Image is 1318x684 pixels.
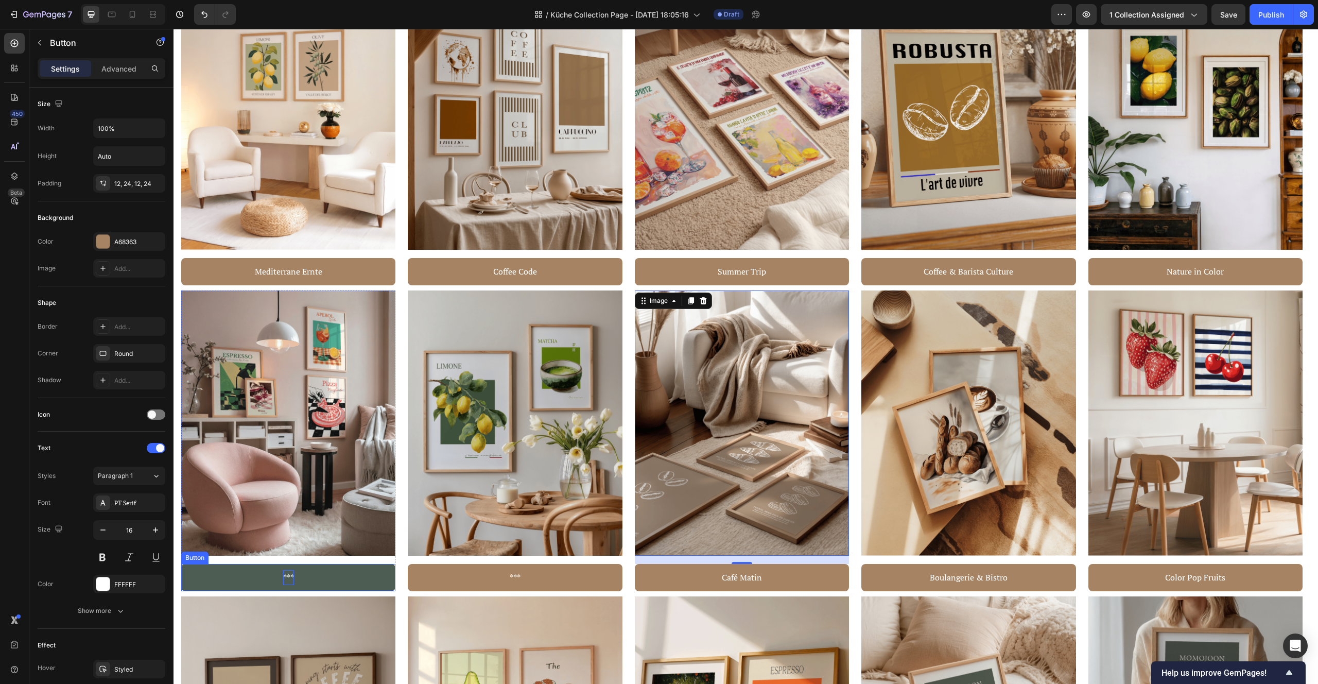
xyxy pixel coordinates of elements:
[10,524,33,534] div: Button
[548,541,588,556] p: Café Matin
[915,262,1129,527] a: Image Title
[750,235,840,250] p: Coffee & Barista Culture
[1161,668,1283,678] span: Help us improve GemPages!
[474,267,496,277] div: Image
[114,322,163,332] div: Add...
[1250,4,1293,25] button: Publish
[550,9,689,20] span: Küche Collection Page - [DATE] 18:05:16
[1211,4,1245,25] button: Save
[993,235,1050,250] p: Nature in Color
[4,4,77,25] button: 7
[546,9,548,20] span: /
[544,235,593,250] p: Summer Trip
[38,298,56,307] div: Shape
[1109,9,1184,20] span: 1 collection assigned
[114,237,163,247] div: A68363
[38,523,65,537] div: Size
[94,119,165,138] input: Auto
[8,189,25,197] div: Beta
[38,97,65,111] div: Size
[98,471,133,481] span: Paragraph 1
[320,235,363,250] p: Coffee Code
[461,262,675,527] a: Image Title
[756,541,834,556] p: Boulangerie & Bistro
[94,147,165,165] input: Auto
[51,63,80,74] p: Settings
[461,262,675,527] img: Alt Image
[8,262,222,527] a: Image Title
[688,535,902,562] button: <p>Boulangerie &amp; Bistro</p>
[38,151,57,161] div: Height
[114,264,163,273] div: Add...
[38,349,58,358] div: Corner
[992,541,1052,556] p: Color Pop Fruits
[81,235,149,250] p: Mediterrane Ernte
[38,213,73,223] div: Background
[38,471,56,481] div: Styles
[1283,634,1308,658] div: Open Intercom Messenger
[724,10,739,19] span: Draft
[688,262,902,527] img: Alt Image
[50,37,137,49] p: Button
[114,179,163,189] div: 12, 24, 12, 24
[38,375,61,385] div: Shadow
[114,349,163,358] div: Round
[1220,10,1237,19] span: Save
[1161,666,1295,679] button: Show survey - Help us improve GemPages!
[461,535,675,562] button: <p>Café Matin</p>
[78,606,126,616] div: Show more
[1101,4,1207,25] button: 1 collection assigned
[174,29,1318,684] iframe: Design area
[688,229,902,256] button: <p>Coffee &amp; Barista Culture</p>
[234,229,448,256] button: <p>Coffee Code</p>
[234,262,448,527] a: Image Title
[38,322,58,331] div: Border
[114,376,163,385] div: Add...
[38,179,61,188] div: Padding
[688,262,902,527] a: Image Title
[38,237,54,246] div: Color
[38,663,56,673] div: Hover
[1258,9,1284,20] div: Publish
[114,665,163,674] div: Styled
[10,110,25,118] div: 450
[38,602,165,620] button: Show more
[8,262,222,527] img: Alt Image
[93,467,165,485] button: Paragraph 1
[114,580,163,589] div: FFFFFF
[234,262,448,527] img: Alt Image
[38,498,50,507] div: Font
[915,229,1129,256] button: <p>Nature in Color</p>
[194,4,236,25] div: Undo/Redo
[38,641,56,650] div: Effect
[38,579,54,589] div: Color
[101,63,136,74] p: Advanced
[114,499,163,508] div: PT Serif
[67,8,72,21] p: 7
[915,262,1129,527] img: Alt Image
[38,124,55,133] div: Width
[8,229,222,256] button: <p>Mediterrane Ernte</p>
[915,535,1129,562] button: <p>Color Pop Fruits</p>
[38,264,56,273] div: Image
[38,410,50,419] div: Icon
[38,443,50,453] div: Text
[461,229,675,256] button: <p>Summer Trip</p>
